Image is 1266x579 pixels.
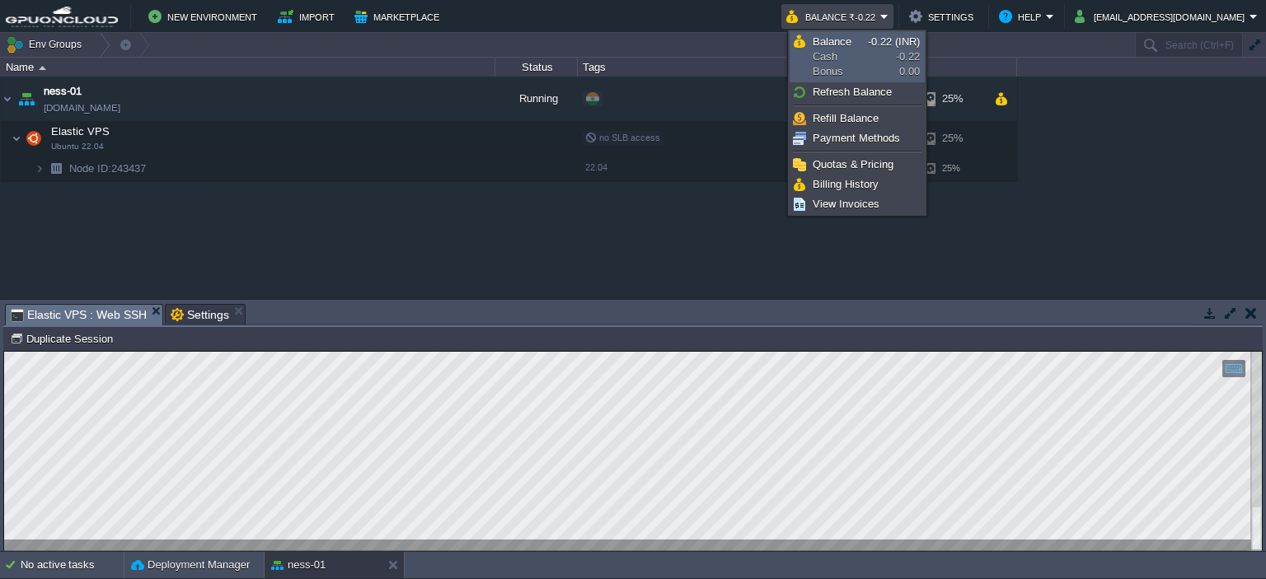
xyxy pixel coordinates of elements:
[868,35,920,77] span: -0.22 0.00
[813,198,879,210] span: View Invoices
[813,35,868,79] span: Cash Bonus
[790,110,924,128] a: Refill Balance
[148,7,262,26] button: New Environment
[45,156,68,181] img: AMDAwAAAACH5BAEAAAAALAAAAAABAAEAAAICRAEAOw==
[790,129,924,147] a: Payment Methods
[926,156,979,181] div: 25%
[6,33,87,56] button: Env Groups
[51,142,104,152] span: Ubuntu 22.04
[790,32,924,82] a: BalanceCashBonus-0.22 (INR)-0.220.00
[1,77,14,121] img: AMDAwAAAACH5BAEAAAAALAAAAAABAAEAAAICRAEAOw==
[21,552,124,578] div: No active tasks
[1075,7,1250,26] button: [EMAIL_ADDRESS][DOMAIN_NAME]
[790,195,924,213] a: View Invoices
[11,305,147,325] span: Elastic VPS : Web SSH
[49,125,112,138] a: Elastic VPSUbuntu 22.04
[585,162,607,172] span: 22.04
[790,175,924,194] a: Billing History
[909,7,978,26] button: Settings
[813,158,893,170] span: Quotas & Pricing
[131,557,250,573] button: Deployment Manager
[790,83,924,101] a: Refresh Balance
[22,122,45,155] img: AMDAwAAAACH5BAEAAAAALAAAAAABAAEAAAICRAEAOw==
[171,305,229,325] span: Settings
[813,86,892,98] span: Refresh Balance
[2,58,495,77] div: Name
[813,178,879,190] span: Billing History
[926,77,979,121] div: 25%
[585,133,660,142] span: no SLB access
[35,156,45,181] img: AMDAwAAAACH5BAEAAAAALAAAAAABAAEAAAICRAEAOw==
[354,7,444,26] button: Marketplace
[999,7,1046,26] button: Help
[44,83,82,100] a: ness-01
[813,112,879,124] span: Refill Balance
[68,161,148,175] span: 243437
[813,35,851,48] span: Balance
[44,100,120,116] span: [DOMAIN_NAME]
[790,156,924,174] a: Quotas & Pricing
[6,7,118,27] img: GPUonCLOUD
[39,66,46,70] img: AMDAwAAAACH5BAEAAAAALAAAAAABAAEAAAICRAEAOw==
[271,557,326,573] button: ness-01
[49,124,112,138] span: Elastic VPS
[579,58,841,77] div: Tags
[926,122,979,155] div: 25%
[868,35,920,48] span: -0.22 (INR)
[278,7,340,26] button: Import
[786,7,880,26] button: Balance ₹-0.22
[69,162,111,175] span: Node ID:
[10,331,118,346] button: Duplicate Session
[496,58,577,77] div: Status
[12,122,21,155] img: AMDAwAAAACH5BAEAAAAALAAAAAABAAEAAAICRAEAOw==
[15,77,38,121] img: AMDAwAAAACH5BAEAAAAALAAAAAABAAEAAAICRAEAOw==
[68,161,148,175] a: Node ID:243437
[495,77,578,121] div: Running
[813,132,900,144] span: Payment Methods
[4,352,1262,551] iframe: To enrich screen reader interactions, please activate Accessibility in Grammarly extension settings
